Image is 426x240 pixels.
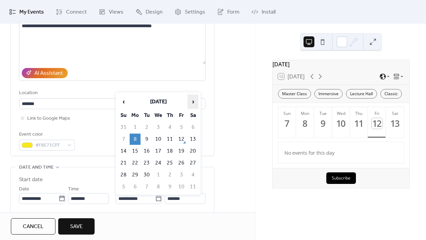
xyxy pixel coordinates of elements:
div: Master Class [278,89,311,99]
div: Wed [334,110,348,116]
td: 21 [118,157,129,169]
div: 12 [372,118,383,129]
td: 29 [130,169,141,181]
button: Sun7 [278,107,296,138]
span: Install [262,8,276,16]
td: 3 [153,122,164,133]
th: Fr [176,110,187,121]
button: Mon8 [296,107,314,138]
th: Sa [187,110,198,121]
td: 20 [187,145,198,157]
td: 8 [153,181,164,192]
button: Subscribe [326,172,356,184]
td: 9 [164,181,175,192]
td: 7 [118,134,129,145]
td: 9 [141,134,152,145]
td: 10 [153,134,164,145]
span: Date and time [19,164,54,172]
td: 27 [187,157,198,169]
td: 19 [176,145,187,157]
button: Thu11 [350,107,368,138]
button: Wed10 [332,107,350,138]
div: Mon [298,110,312,116]
a: Settings [169,3,210,21]
td: 7 [141,181,152,192]
td: 5 [176,122,187,133]
div: Lecture Hall [346,89,377,99]
div: Thu [352,110,366,116]
div: Start date [19,176,43,184]
td: 12 [176,134,187,145]
span: Time [68,185,79,193]
span: My Events [19,8,44,16]
span: › [188,95,198,108]
a: Form [212,3,245,21]
a: Cancel [11,218,55,235]
button: AI Assistant [22,68,68,78]
td: 1 [130,122,141,133]
td: 14 [118,145,129,157]
td: 2 [164,169,175,181]
td: 16 [141,145,152,157]
td: 30 [141,169,152,181]
div: [DATE] [273,60,409,68]
td: 17 [153,145,164,157]
td: 18 [164,145,175,157]
td: 23 [141,157,152,169]
a: Connect [51,3,92,21]
span: Save [70,223,83,231]
td: 4 [164,122,175,133]
span: Settings [185,8,205,16]
td: 26 [176,157,187,169]
div: Tue [316,110,330,116]
div: Location [19,89,204,97]
th: We [153,110,164,121]
span: Views [109,8,124,16]
div: Fri [370,110,384,116]
a: Views [94,3,129,21]
div: Classic [380,89,402,99]
td: 24 [153,157,164,169]
div: 13 [389,118,400,129]
div: 8 [299,118,311,129]
span: Date [19,185,29,193]
span: Link to Google Maps [27,115,70,123]
span: Cancel [23,223,44,231]
th: [DATE] [130,95,187,109]
th: Th [164,110,175,121]
div: AI Assistant [34,69,63,78]
td: 15 [130,145,141,157]
div: Sun [280,110,294,116]
td: 5 [118,181,129,192]
td: 3 [176,169,187,181]
td: 11 [164,134,175,145]
div: 10 [335,118,347,129]
td: 28 [118,169,129,181]
td: 11 [187,181,198,192]
td: 6 [187,122,198,133]
span: #F8E71CFF [35,141,64,150]
div: Immersive [314,89,343,99]
a: My Events [4,3,49,21]
span: Form [227,8,240,16]
div: No events for this day [279,145,403,161]
span: Design [146,8,163,16]
td: 2 [141,122,152,133]
a: Install [246,3,281,21]
td: 22 [130,157,141,169]
td: 6 [130,181,141,192]
th: Mo [130,110,141,121]
th: Tu [141,110,152,121]
td: 31 [118,122,129,133]
span: ‹ [118,95,129,108]
td: 13 [187,134,198,145]
td: 8 [130,134,141,145]
button: Tue9 [314,107,332,138]
a: Design [130,3,168,21]
span: Connect [66,8,87,16]
td: 10 [176,181,187,192]
div: Event color [19,131,73,139]
button: Save [58,218,95,235]
th: Su [118,110,129,121]
div: Sat [388,110,402,116]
